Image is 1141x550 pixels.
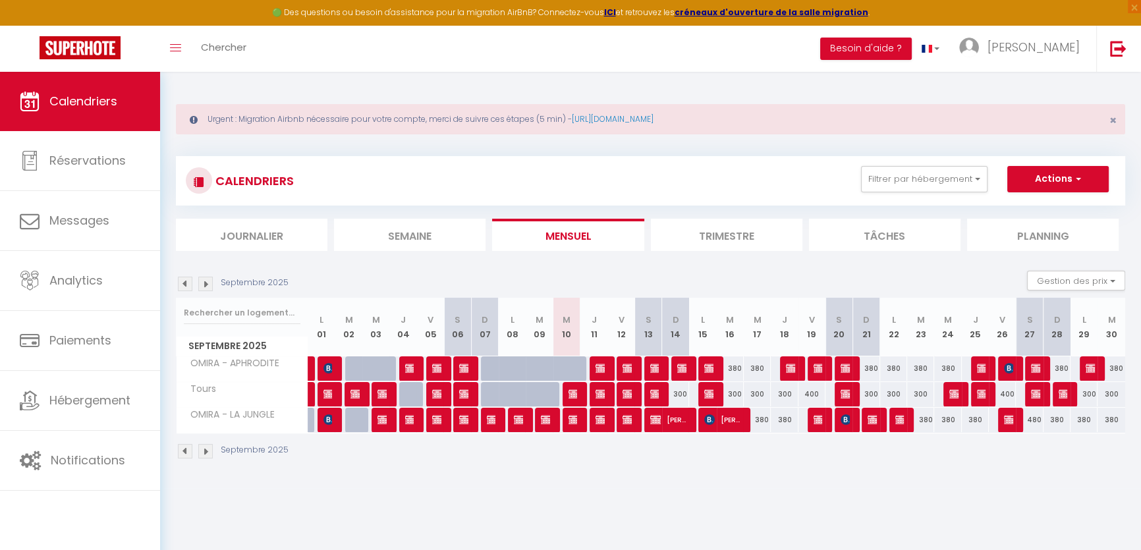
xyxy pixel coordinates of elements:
[744,408,771,432] div: 380
[1109,115,1117,126] button: Close
[934,298,961,356] th: 24
[184,301,300,325] input: Rechercher un logement...
[891,314,895,326] abbr: L
[744,356,771,381] div: 380
[432,356,441,381] span: [PERSON_NAME]
[177,337,308,356] span: Septembre 2025
[372,314,380,326] abbr: M
[596,407,605,432] span: [PERSON_NAME]
[604,7,616,18] strong: ICI
[176,104,1125,134] div: Urgent : Migration Airbnb nécessaire pour votre compte, merci de suivre ces étapes (5 min) -
[536,314,543,326] abbr: M
[907,408,934,432] div: 380
[201,40,246,54] span: Chercher
[771,382,798,406] div: 300
[863,314,870,326] abbr: D
[646,314,652,326] abbr: S
[798,382,825,406] div: 400
[1098,382,1125,406] div: 300
[949,26,1096,72] a: ... [PERSON_NAME]
[526,298,553,356] th: 09
[1004,407,1013,432] span: [PERSON_NAME]
[1007,166,1109,192] button: Actions
[907,356,934,381] div: 380
[623,381,632,406] span: [PERSON_NAME]
[651,219,802,251] li: Trimestre
[1016,298,1043,356] th: 27
[798,298,825,356] th: 19
[1044,408,1071,432] div: 380
[662,382,689,406] div: 300
[988,39,1080,55] span: [PERSON_NAME]
[673,314,679,326] abbr: D
[949,381,959,406] span: [PERSON_NAME] labidine
[335,298,362,356] th: 02
[841,407,850,432] span: [PERSON_NAME]
[390,298,417,356] th: 04
[771,298,798,356] th: 18
[11,5,50,45] button: Ouvrir le widget de chat LiveChat
[841,381,850,406] span: [PERSON_NAME]
[704,356,713,381] span: [PERSON_NAME]
[1059,381,1068,406] span: [PERSON_NAME]
[179,408,278,422] span: OMIRA - LA JUNGLE
[499,298,526,356] th: 08
[907,298,934,356] th: 23
[1031,381,1040,406] span: [PERSON_NAME]
[334,219,486,251] li: Semaine
[967,219,1119,251] li: Planning
[1031,356,1040,381] span: Aurelien Pinget
[320,314,323,326] abbr: L
[428,314,433,326] abbr: V
[362,298,389,356] th: 03
[459,381,468,406] span: [PERSON_NAME]
[580,298,607,356] th: 11
[662,298,689,356] th: 14
[989,382,1016,406] div: 400
[405,356,414,381] span: [PERSON_NAME]
[895,407,904,432] span: [Approved] Jungle
[1071,298,1098,356] th: 29
[308,356,315,381] a: [PERSON_NAME]
[880,356,907,381] div: 380
[221,444,289,456] p: Septembre 2025
[962,298,989,356] th: 25
[852,382,879,406] div: 300
[377,381,387,406] span: [PERSON_NAME]
[704,381,713,406] span: [PERSON_NAME]
[49,93,117,109] span: Calendriers
[179,382,228,397] span: Tours
[675,7,868,18] a: créneaux d'ouverture de la salle migration
[1071,408,1098,432] div: 380
[1053,314,1060,326] abbr: D
[511,314,515,326] abbr: L
[689,298,716,356] th: 15
[492,219,644,251] li: Mensuel
[635,298,662,356] th: 13
[323,407,333,432] span: [PERSON_NAME]
[592,314,597,326] abbr: J
[1110,40,1127,57] img: logout
[677,356,686,381] span: [PERSON_NAME]
[212,166,294,196] h3: CALENDRIERS
[999,314,1005,326] abbr: V
[934,408,961,432] div: 380
[880,298,907,356] th: 22
[650,381,659,406] span: [PERSON_NAME]
[179,356,283,371] span: OMIRA - APHRODITE
[417,298,444,356] th: 05
[308,382,315,407] a: [PERSON_NAME]
[754,314,762,326] abbr: M
[744,382,771,406] div: 300
[1044,298,1071,356] th: 28
[809,219,960,251] li: Tâches
[1004,356,1013,381] span: [PERSON_NAME]
[487,407,496,432] span: [PERSON_NAME]
[49,212,109,229] span: Messages
[459,356,468,381] span: [PERSON_NAME]
[1107,314,1115,326] abbr: M
[308,298,335,356] th: 01
[809,314,815,326] abbr: V
[1109,112,1117,128] span: ×
[40,36,121,59] img: Super Booking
